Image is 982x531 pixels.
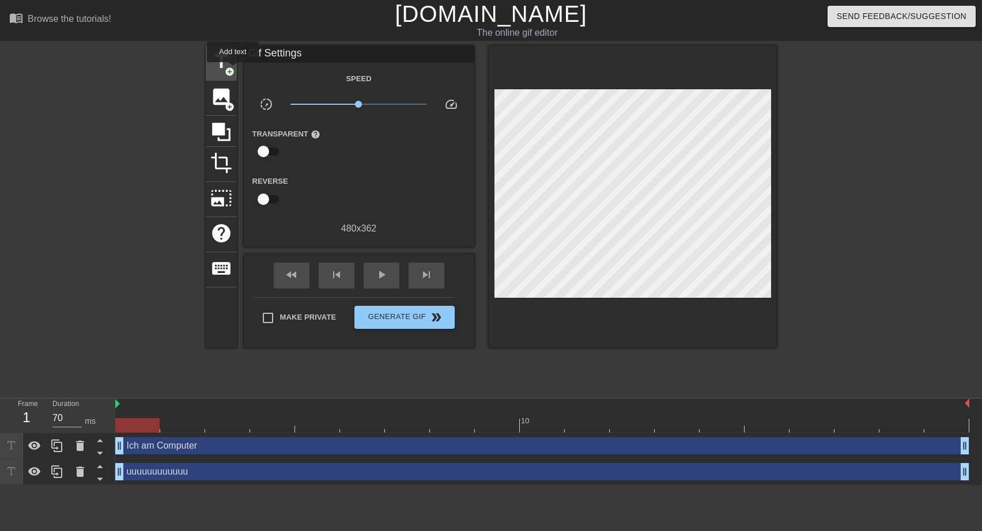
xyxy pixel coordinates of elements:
div: 1 [18,407,35,428]
span: drag_handle [114,466,125,477]
span: image [210,86,232,108]
span: Make Private [280,312,337,323]
span: fast_rewind [285,268,299,282]
span: Send Feedback/Suggestion [837,9,966,24]
span: play_arrow [375,268,388,282]
span: add_circle [225,67,235,77]
button: Generate Gif [354,306,454,329]
span: double_arrow [429,310,443,324]
div: ms [85,415,96,427]
button: Send Feedback/Suggestion [828,6,976,27]
label: Duration [52,401,79,408]
span: drag_handle [959,466,970,477]
div: 480 x 362 [244,222,474,236]
span: help [210,222,232,244]
span: help [311,130,320,139]
label: Transparent [252,128,320,140]
span: drag_handle [959,440,970,452]
span: keyboard [210,257,232,279]
span: photo_size_select_large [210,187,232,209]
span: crop [210,152,232,174]
label: Reverse [252,176,288,187]
span: skip_next [420,268,433,282]
label: Speed [346,73,371,85]
div: Frame [9,399,44,432]
span: Generate Gif [359,310,450,324]
span: skip_previous [330,268,343,282]
span: speed [444,97,458,111]
div: Browse the tutorials! [28,14,111,24]
span: slow_motion_video [259,97,273,111]
span: add_circle [225,102,235,112]
a: [DOMAIN_NAME] [395,1,587,26]
img: bound-end.png [965,399,969,408]
div: Gif Settings [244,45,474,63]
span: drag_handle [114,440,125,452]
span: title [210,51,232,73]
a: Browse the tutorials! [9,11,111,29]
div: The online gif editor [333,26,701,40]
span: menu_book [9,11,23,25]
div: 10 [521,415,531,427]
